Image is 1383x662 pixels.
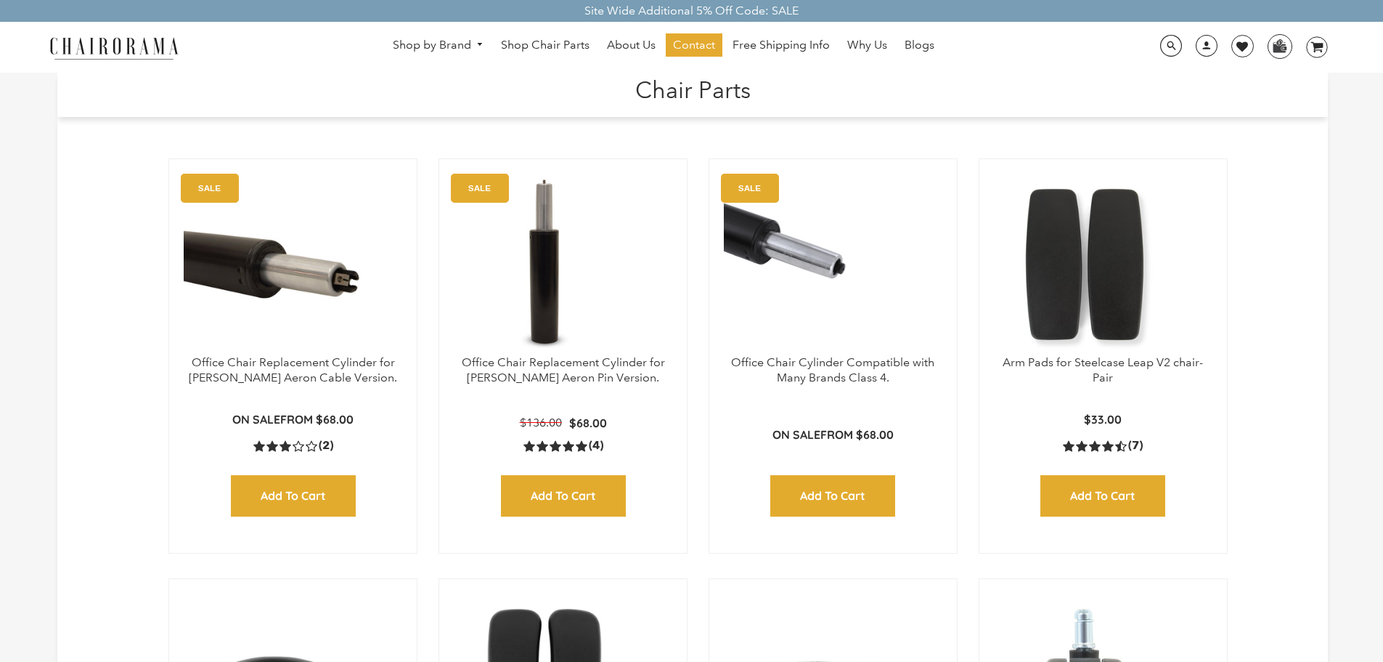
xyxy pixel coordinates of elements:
h1: Chair Parts [72,73,1313,104]
a: Office Chair Cylinder Compatible with Many Brands Class 4. - chairorama Office Chair Cylinder Com... [724,174,942,355]
strong: On Sale [772,427,820,442]
a: Why Us [840,33,894,57]
span: About Us [607,38,656,53]
input: Add to Cart [1040,475,1165,517]
a: 5.0 rating (4 votes) [523,438,603,453]
a: Office Chair Replacement Cylinder for [PERSON_NAME] Aeron Cable Version. [189,355,397,384]
a: Contact [666,33,722,57]
a: Blogs [897,33,942,57]
a: Arm Pads for Steelcase Leap V2 chair- Pair - chairorama Arm Pads for Steelcase Leap V2 chair- Pai... [994,174,1212,355]
input: Add to Cart [770,475,895,517]
text: SALE [198,183,221,193]
p: $33.00 [1084,412,1122,427]
img: Office Chair Replacement Cylinder for Herman Miller Aeron Cable Version. - chairorama [184,174,365,355]
img: chairorama [41,35,187,60]
a: Shop by Brand [385,34,491,57]
input: Add to Cart [231,475,356,517]
a: Arm Pads for Steelcase Leap V2 chair- Pair [1003,355,1203,384]
a: About Us [600,33,663,57]
span: Free Shipping Info [733,38,830,53]
p: $68.00 [569,416,607,431]
p: from $68.00 [772,427,894,443]
img: WhatsApp_Image_2024-07-12_at_16.23.01.webp [1268,35,1291,57]
a: 3.0 rating (2 votes) [253,438,333,453]
a: Free Shipping Info [725,33,837,57]
nav: DesktopNavigation [248,33,1079,60]
text: SALE [738,183,761,193]
span: Why Us [847,38,887,53]
a: Office Chair Cylinder Compatible with Many Brands Class 4. [731,355,934,384]
span: Contact [673,38,715,53]
img: Arm Pads for Steelcase Leap V2 chair- Pair - chairorama [994,174,1175,355]
p: $136.00 [520,416,569,431]
a: 4.4 rating (7 votes) [1063,438,1143,453]
span: (4) [589,438,603,453]
a: Office Chair Replacement Cylinder for [PERSON_NAME] Aeron Pin Version. [462,355,665,384]
text: SALE [468,183,491,193]
a: Office Chair Replacement Cylinder for Herman Miller Aeron Pin Version. - chairorama Office Chair ... [454,174,672,355]
input: Add to Cart [501,475,626,517]
span: (7) [1128,438,1143,453]
span: Blogs [905,38,934,53]
a: Shop Chair Parts [494,33,597,57]
p: from $68.00 [232,412,354,427]
strong: On Sale [232,412,280,427]
a: Office Chair Replacement Cylinder for Herman Miller Aeron Cable Version. - chairorama Office Chai... [184,174,402,355]
img: Office Chair Cylinder Compatible with Many Brands Class 4. - chairorama [724,174,942,355]
img: Office Chair Replacement Cylinder for Herman Miller Aeron Pin Version. - chairorama [454,174,635,355]
span: (2) [319,438,333,453]
span: Shop Chair Parts [501,38,589,53]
